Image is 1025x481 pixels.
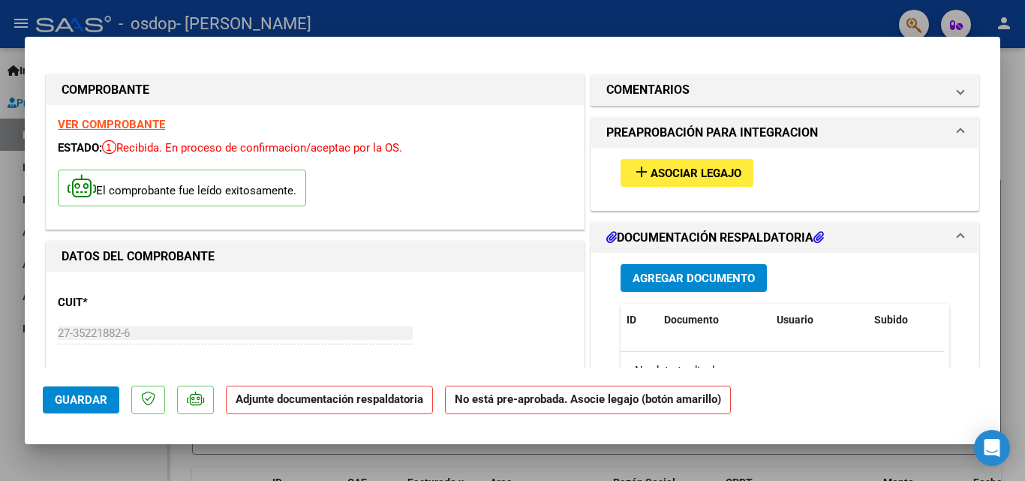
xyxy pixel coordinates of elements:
[606,229,824,247] h1: DOCUMENTACIÓN RESPALDATORIA
[58,170,306,206] p: El comprobante fue leído exitosamente.
[974,430,1010,466] div: Open Intercom Messenger
[62,249,215,263] strong: DATOS DEL COMPROBANTE
[102,141,402,155] span: Recibida. En proceso de confirmacion/aceptac por la OS.
[606,81,690,99] h1: COMENTARIOS
[633,272,755,285] span: Agregar Documento
[868,304,943,336] datatable-header-cell: Subido
[943,304,1018,336] datatable-header-cell: Acción
[55,393,107,407] span: Guardar
[591,148,978,210] div: PREAPROBACIÓN PARA INTEGRACION
[621,159,753,187] button: Asociar Legajo
[236,392,423,406] strong: Adjunte documentación respaldatoria
[591,223,978,253] mat-expansion-panel-header: DOCUMENTACIÓN RESPALDATORIA
[58,294,212,311] p: CUIT
[627,314,636,326] span: ID
[658,304,771,336] datatable-header-cell: Documento
[771,304,868,336] datatable-header-cell: Usuario
[591,118,978,148] mat-expansion-panel-header: PREAPROBACIÓN PARA INTEGRACION
[874,314,908,326] span: Subido
[43,386,119,413] button: Guardar
[777,314,813,326] span: Usuario
[606,124,818,142] h1: PREAPROBACIÓN PARA INTEGRACION
[633,163,651,181] mat-icon: add
[664,314,719,326] span: Documento
[58,118,165,131] a: VER COMPROBANTE
[58,141,102,155] span: ESTADO:
[621,352,944,389] div: No data to display
[651,167,741,180] span: Asociar Legajo
[621,304,658,336] datatable-header-cell: ID
[591,75,978,105] mat-expansion-panel-header: COMENTARIOS
[445,386,731,415] strong: No está pre-aprobada. Asocie legajo (botón amarillo)
[621,264,767,292] button: Agregar Documento
[62,83,149,97] strong: COMPROBANTE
